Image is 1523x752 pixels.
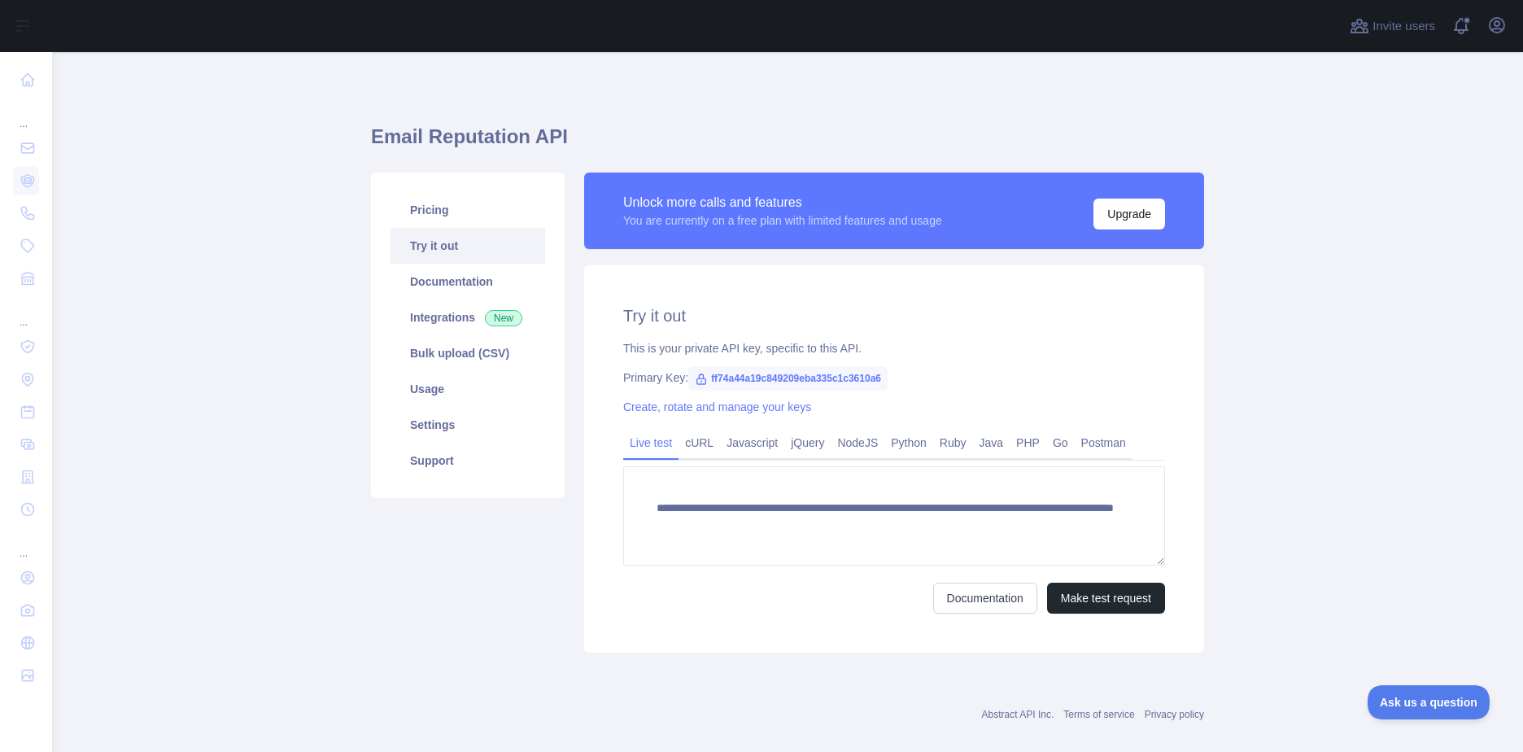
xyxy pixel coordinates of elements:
a: Ruby [933,430,973,456]
a: PHP [1010,430,1046,456]
a: Terms of service [1063,709,1134,720]
div: ... [13,98,39,130]
button: Make test request [1047,583,1165,614]
button: Upgrade [1093,199,1165,230]
div: You are currently on a free plan with limited features and usage [623,212,942,229]
a: Postman [1075,430,1132,456]
a: NodeJS [831,430,884,456]
a: jQuery [784,430,831,456]
a: Try it out [391,228,545,264]
a: Java [973,430,1010,456]
span: ff74a44a19c849209eba335c1c3610a6 [688,366,888,391]
div: Unlock more calls and features [623,193,942,212]
a: Create, rotate and manage your keys [623,400,811,413]
a: cURL [679,430,720,456]
iframe: Toggle Customer Support [1368,685,1490,719]
a: Live test [623,430,679,456]
span: Invite users [1372,17,1435,36]
h1: Email Reputation API [371,124,1204,163]
a: Documentation [933,583,1037,614]
a: Usage [391,371,545,407]
div: Primary Key: [623,369,1165,386]
a: Support [391,443,545,479]
a: Abstract API Inc. [982,709,1054,720]
a: Integrations New [391,299,545,335]
button: Invite users [1346,13,1438,39]
a: Bulk upload (CSV) [391,335,545,371]
span: New [485,310,522,326]
a: Settings [391,407,545,443]
a: Privacy policy [1145,709,1204,720]
div: ... [13,296,39,329]
a: Javascript [720,430,784,456]
a: Pricing [391,192,545,228]
div: ... [13,527,39,560]
h2: Try it out [623,304,1165,327]
a: Python [884,430,933,456]
a: Go [1046,430,1075,456]
div: This is your private API key, specific to this API. [623,340,1165,356]
a: Documentation [391,264,545,299]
